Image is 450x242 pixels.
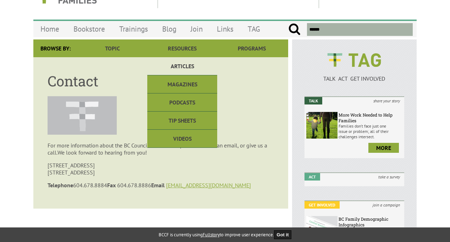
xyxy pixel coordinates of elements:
a: Magazines [147,75,217,93]
a: TAG [241,21,267,37]
p: Families don’t face just one issue or problem; all of their challenges intersect. [339,123,402,139]
input: Submit [288,23,301,36]
p: [STREET_ADDRESS] [STREET_ADDRESS] [48,162,274,176]
p: 604.678.8884 [48,182,274,189]
p: For more information about the BC Council for Families please send us an email, or give us a call. [48,142,274,156]
a: Links [210,21,241,37]
a: Tip Sheets [147,112,217,130]
a: more [368,143,399,153]
a: Videos [147,130,217,148]
strong: Email [151,182,165,189]
a: Podcasts [147,93,217,112]
i: take a survey [374,173,404,181]
h6: BC Family Demographic Infographics [339,216,402,227]
img: BCCF's TAG Logo [322,47,386,74]
i: join a campaign [368,201,404,209]
a: Articles [147,57,217,75]
em: Talk [304,97,322,104]
span: 604.678.8886 [117,182,166,189]
a: Bookstore [66,21,112,37]
i: share your story [369,97,404,104]
a: TALK ACT GET INVOLVED [304,68,404,82]
a: Trainings [112,21,155,37]
a: [EMAIL_ADDRESS][DOMAIN_NAME] [166,182,251,189]
p: TALK ACT GET INVOLVED [304,75,404,82]
a: Home [33,21,66,37]
a: Fullstory [203,232,220,238]
button: Got it [274,230,292,239]
strong: Fax [107,182,116,189]
a: Blog [155,21,183,37]
em: Get Involved [304,201,340,209]
strong: Telephone [48,182,73,189]
a: Join [183,21,210,37]
a: Resources [147,39,217,57]
span: We look forward to hearing from you! [57,149,147,156]
h1: Contact [48,71,274,90]
div: Browse By: [33,39,78,57]
em: Act [304,173,320,181]
a: Programs [217,39,287,57]
h6: More Work Needed to Help Families [339,112,402,123]
a: Topic [78,39,147,57]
